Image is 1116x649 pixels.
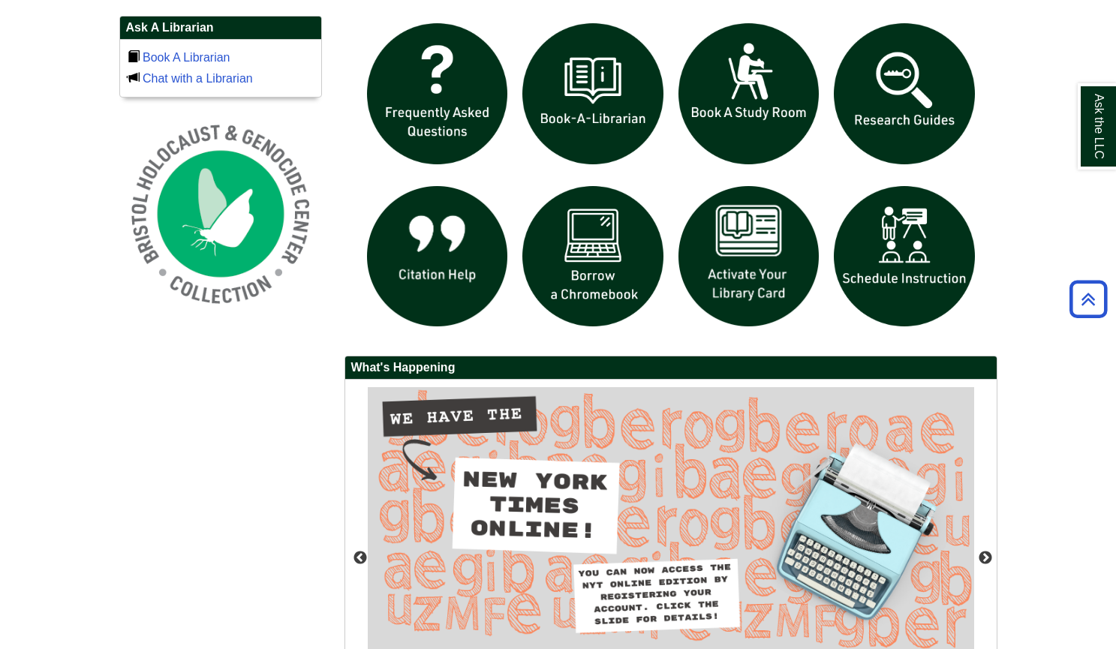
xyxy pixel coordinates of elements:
[359,179,516,335] img: citation help icon links to citation help guide page
[515,179,671,335] img: Borrow a chromebook icon links to the borrow a chromebook web page
[359,16,516,172] img: frequently asked questions
[515,16,671,172] img: Book a Librarian icon links to book a librarian web page
[353,551,368,566] button: Previous
[143,72,253,85] a: Chat with a Librarian
[345,356,997,380] h2: What's Happening
[120,17,321,40] h2: Ask A Librarian
[143,51,230,64] a: Book A Librarian
[119,113,322,315] img: Holocaust and Genocide Collection
[1064,289,1112,309] a: Back to Top
[359,16,982,341] div: slideshow
[826,16,982,172] img: Research Guides icon links to research guides web page
[671,16,827,172] img: book a study room icon links to book a study room web page
[826,179,982,335] img: For faculty. Schedule Library Instruction icon links to form.
[671,179,827,335] img: activate Library Card icon links to form to activate student ID into library card
[978,551,993,566] button: Next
